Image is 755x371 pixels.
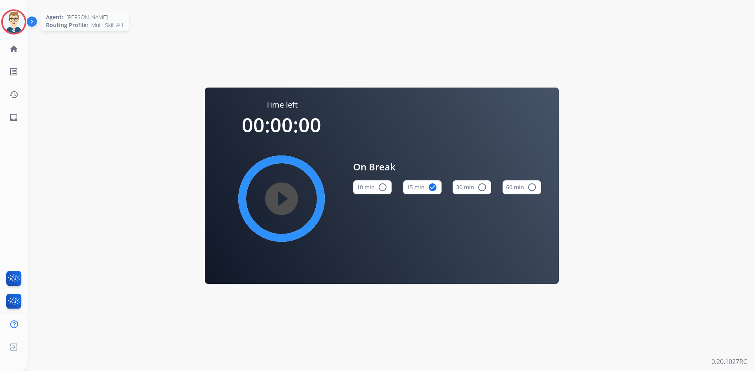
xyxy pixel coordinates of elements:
[277,194,286,203] mat-icon: play_circle_filled
[453,180,491,194] button: 30 min
[477,183,487,192] mat-icon: radio_button_unchecked
[527,183,537,192] mat-icon: radio_button_unchecked
[428,183,437,192] mat-icon: check_circle
[242,111,321,138] span: 00:00:00
[378,183,387,192] mat-icon: radio_button_unchecked
[503,180,541,194] button: 60 min
[353,160,541,174] span: On Break
[711,357,747,366] p: 0.20.1027RC
[266,99,298,110] span: Time left
[3,11,25,33] img: avatar
[9,67,18,77] mat-icon: list_alt
[9,113,18,122] mat-icon: inbox
[353,180,392,194] button: 10 min
[46,21,88,29] span: Routing Profile:
[9,44,18,54] mat-icon: home
[91,21,125,29] span: Multi Skill ALL
[46,13,63,21] span: Agent:
[403,180,442,194] button: 15 min
[9,90,18,99] mat-icon: history
[66,13,108,21] span: [PERSON_NAME]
